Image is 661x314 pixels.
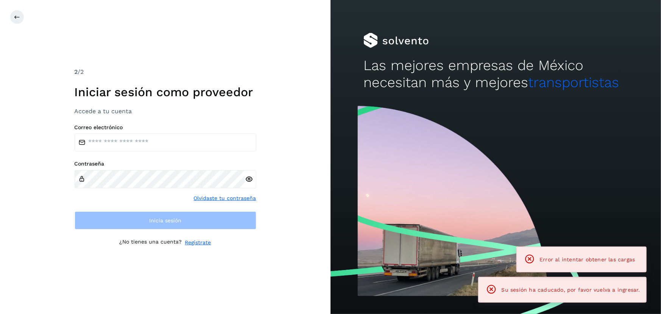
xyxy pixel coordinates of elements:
[528,74,619,91] span: transportistas
[539,256,635,262] span: Error al intentar obtener las cargas
[75,211,256,230] button: Inicia sesión
[194,194,256,202] a: Olvidaste tu contraseña
[75,67,256,77] div: /2
[502,287,640,293] span: Su sesión ha caducado, por favor vuelva a ingresar.
[120,239,182,247] p: ¿No tienes una cuenta?
[185,239,211,247] a: Regístrate
[75,68,78,75] span: 2
[149,218,181,223] span: Inicia sesión
[363,57,628,91] h2: Las mejores empresas de México necesitan más y mejores
[75,124,256,131] label: Correo electrónico
[75,108,256,115] h3: Accede a tu cuenta
[75,161,256,167] label: Contraseña
[75,85,256,99] h1: Iniciar sesión como proveedor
